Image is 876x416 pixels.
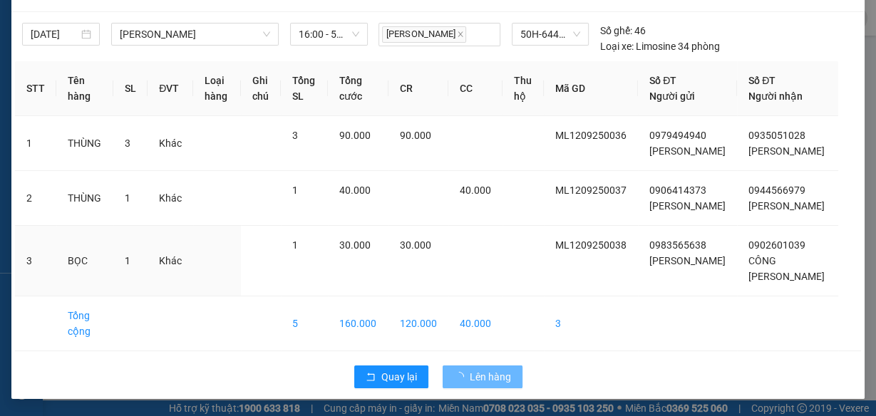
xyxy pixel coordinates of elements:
td: 40.000 [448,296,503,351]
span: ML1209250038 [555,239,627,251]
th: STT [15,61,56,116]
span: 1 [292,239,298,251]
span: 90.000 [400,130,431,141]
td: THÙNG [56,116,113,171]
span: 3 [292,130,298,141]
span: 50H-644.22 [520,24,580,45]
span: Loại xe: [600,38,634,54]
span: Người nhận [748,90,803,102]
th: Mã GD [544,61,638,116]
span: Số ĐT [748,75,775,86]
td: 3 [544,296,638,351]
span: 30.000 [339,239,371,251]
div: 46 [600,23,646,38]
td: Khác [148,226,193,296]
td: 1 [15,116,56,171]
span: Số ĐT [649,75,676,86]
span: Số ghế: [600,23,632,38]
td: 5 [281,296,327,351]
span: 0944566979 [748,184,805,196]
span: 0935051028 [748,130,805,141]
span: [PERSON_NAME] [649,145,726,157]
td: Tổng cộng [56,296,113,351]
span: close [457,31,464,38]
th: ĐVT [148,61,193,116]
th: Tổng cước [328,61,388,116]
span: ML1209250036 [555,130,627,141]
th: Loại hàng [193,61,240,116]
span: 3 [125,137,130,149]
span: [PERSON_NAME] [748,145,825,157]
span: 0906414373 [649,184,706,196]
span: Cao Lãnh - Hồ Chí Minh [120,24,270,45]
th: CC [448,61,503,116]
span: 1 [125,255,130,266]
span: 0902601039 [748,239,805,251]
th: Tên hàng [56,61,113,116]
span: 1 [292,184,298,196]
td: Khác [148,116,193,171]
td: Khác [148,171,193,226]
span: 90.000 [339,130,371,141]
span: Lên hàng [470,369,511,385]
td: 3 [15,226,56,296]
th: SL [113,61,148,116]
span: 0979494940 [649,130,706,141]
input: 12/09/2025 [31,26,78,42]
th: Tổng SL [281,61,327,116]
span: [PERSON_NAME] [649,200,726,212]
span: 30.000 [400,239,431,251]
span: ML1209250037 [555,184,627,196]
span: [PERSON_NAME] [382,26,466,43]
div: Limosine 34 phòng [600,38,720,54]
span: 40.000 [460,184,491,196]
th: Thu hộ [503,61,544,116]
button: rollbackQuay lại [354,365,428,388]
th: Ghi chú [241,61,282,116]
td: 120.000 [388,296,448,351]
span: 40.000 [339,184,371,196]
span: down [262,30,271,38]
span: [PERSON_NAME] [748,200,825,212]
td: BỌC [56,226,113,296]
th: CR [388,61,448,116]
span: [PERSON_NAME] [649,255,726,266]
span: Người gửi [649,90,695,102]
span: 16:00 - 50H-644.22 [299,24,359,45]
button: Lên hàng [443,365,522,388]
span: loading [454,372,470,382]
span: 0983565638 [649,239,706,251]
td: 2 [15,171,56,226]
td: THÙNG [56,171,113,226]
span: CÔNG [PERSON_NAME] [748,255,825,282]
td: 160.000 [328,296,388,351]
span: Quay lại [381,369,417,385]
span: rollback [366,372,376,383]
span: 1 [125,192,130,204]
